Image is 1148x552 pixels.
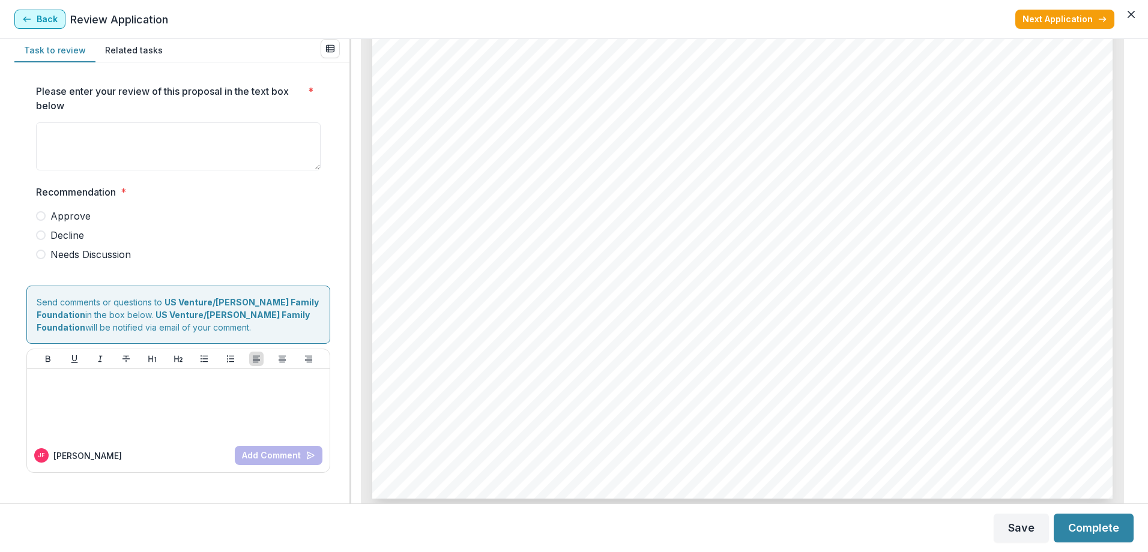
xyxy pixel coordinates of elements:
button: Align Left [249,352,264,366]
span: Needs Discussion [50,247,131,262]
button: Underline [67,352,82,366]
button: Heading 1 [145,352,160,366]
button: View all reviews [321,39,340,58]
button: Bold [41,352,55,366]
button: Align Center [275,352,289,366]
button: Close [1122,5,1141,24]
button: Align Right [301,352,316,366]
span: Page: 8 [1025,444,1068,457]
button: Ordered List [223,352,238,366]
button: Complete [1054,514,1134,542]
p: [PERSON_NAME] [53,449,122,462]
span: Decline [50,228,84,242]
p: Review Application [70,11,168,28]
button: Bullet List [197,352,211,366]
span: Approve [50,209,91,223]
p: Please enter your review of this proposal in the text box below [36,84,303,113]
button: Related tasks [95,39,172,62]
button: Heading 2 [171,352,186,366]
button: Task to review [14,39,95,62]
button: Back [14,10,65,29]
p: Recommendation [36,185,116,199]
div: James Fenlon [38,452,45,458]
button: Add Comment [235,446,322,465]
div: Send comments or questions to in the box below. will be notified via email of your comment. [26,286,330,344]
strong: US Venture/[PERSON_NAME] Family Foundation [37,310,310,332]
button: Next Application [1015,10,1114,29]
button: Save [994,514,1049,542]
button: Strike [119,352,133,366]
button: Italicize [93,352,107,366]
strong: US Venture/[PERSON_NAME] Family Foundation [37,297,319,320]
